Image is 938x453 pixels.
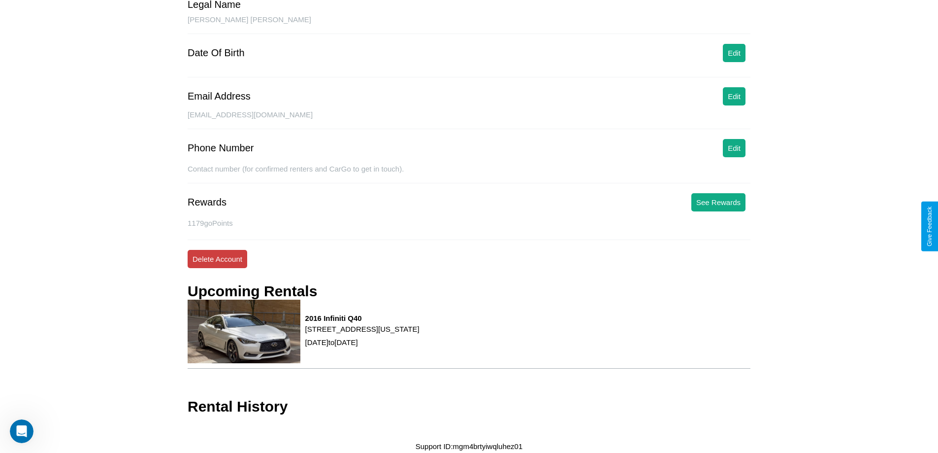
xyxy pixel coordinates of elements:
[188,250,247,268] button: Delete Account
[188,283,317,300] h3: Upcoming Rentals
[305,336,420,349] p: [DATE] to [DATE]
[691,193,745,211] button: See Rewards
[188,197,226,208] div: Rewards
[305,314,420,322] h3: 2016 Infiniti Q40
[188,15,750,34] div: [PERSON_NAME] [PERSON_NAME]
[10,419,33,443] iframe: Intercom live chat
[188,398,288,415] h3: Rental History
[188,47,245,59] div: Date Of Birth
[723,44,745,62] button: Edit
[723,87,745,105] button: Edit
[188,91,251,102] div: Email Address
[416,440,523,453] p: Support ID: mgm4brtyiwqluhez01
[188,216,750,230] p: 1179 goPoints
[305,322,420,336] p: [STREET_ADDRESS][US_STATE]
[188,165,750,183] div: Contact number (for confirmed renters and CarGo to get in touch).
[188,300,300,363] img: rental
[188,142,254,154] div: Phone Number
[188,110,750,129] div: [EMAIL_ADDRESS][DOMAIN_NAME]
[723,139,745,157] button: Edit
[926,207,933,246] div: Give Feedback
